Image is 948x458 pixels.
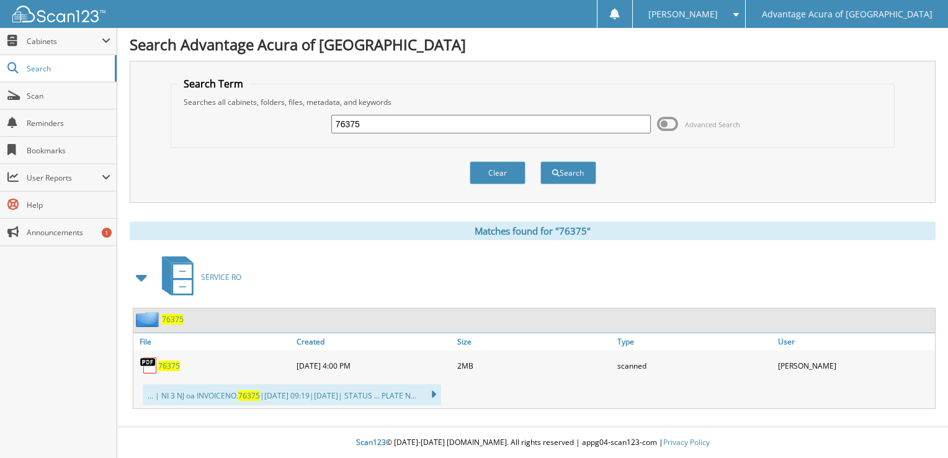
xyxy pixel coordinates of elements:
[143,384,441,405] div: ... | NI 3 NJ oa INVOICENO. |[DATE] 09:19|[DATE]| STATUS ... PLATE N...
[293,333,454,350] a: Created
[454,333,614,350] a: Size
[12,6,105,22] img: scan123-logo-white.svg
[117,428,948,458] div: © [DATE]-[DATE] [DOMAIN_NAME]. All rights reserved | appg04-scan123-com |
[201,272,241,282] span: SERVICE RO
[130,34,936,55] h1: Search Advantage Acura of [GEOGRAPHIC_DATA]
[775,333,935,350] a: User
[158,361,180,371] a: 76375
[685,120,740,129] span: Advanced Search
[454,353,614,378] div: 2MB
[27,145,110,156] span: Bookmarks
[154,253,241,302] a: SERVICE RO
[775,353,935,378] div: [PERSON_NAME]
[293,353,454,378] div: [DATE] 4:00 PM
[130,222,936,240] div: Matches found for "76375"
[27,36,102,47] span: Cabinets
[27,63,109,74] span: Search
[102,228,112,238] div: 1
[27,227,110,238] span: Announcements
[648,11,718,18] span: [PERSON_NAME]
[27,91,110,101] span: Scan
[27,200,110,210] span: Help
[27,118,110,128] span: Reminders
[614,353,774,378] div: scanned
[663,437,710,447] a: Privacy Policy
[470,161,525,184] button: Clear
[356,437,386,447] span: Scan123
[177,97,888,107] div: Searches all cabinets, folders, files, metadata, and keywords
[762,11,932,18] span: Advantage Acura of [GEOGRAPHIC_DATA]
[133,333,293,350] a: File
[136,312,162,327] img: folder2.png
[177,77,249,91] legend: Search Term
[540,161,596,184] button: Search
[238,390,260,401] span: 76375
[162,314,184,325] a: 76375
[27,173,102,183] span: User Reports
[614,333,774,350] a: Type
[140,356,158,375] img: PDF.png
